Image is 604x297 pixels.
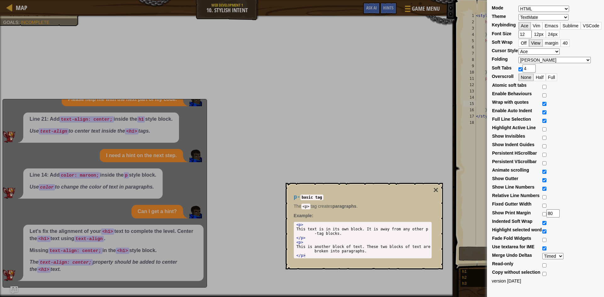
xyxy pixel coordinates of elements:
[492,73,513,80] label: Overscroll
[546,30,560,38] button: 24px
[492,184,534,190] label: Show Line Numbers
[492,261,513,267] label: Read-only
[294,203,432,209] p: The tag creates .
[433,186,438,195] button: ×
[301,204,311,209] code: <p>
[492,65,512,71] label: Soft Tabs
[492,167,529,173] label: Animate scrolling
[581,22,601,30] button: VSCode
[560,22,581,30] button: Sublime
[492,124,536,131] label: Highlight Active Line
[492,116,531,122] label: Full Line Selection
[492,5,503,11] label: Mode
[542,22,560,30] button: Emacs
[492,269,540,275] label: Copy without selection
[492,158,537,165] label: Persistent VScrollbar
[492,235,531,241] label: Fade Fold Widgets
[492,133,525,139] label: Show Invisibles
[492,210,531,216] label: Show Print Margin
[492,141,534,148] label: Show Indent Guides
[518,39,528,47] button: Off
[492,107,532,114] label: Enable Auto Indent
[492,39,512,45] label: Soft Wrap
[518,74,533,81] button: None
[492,192,540,199] label: Relative Line Numbers
[492,244,534,250] label: Use textarea for IME
[534,74,546,81] button: Half
[492,56,508,62] label: Folding
[561,39,570,47] button: 40
[518,22,530,30] button: Ace
[333,204,356,209] strong: paragraphs
[300,195,323,200] code: basic tag
[294,194,297,200] span: p
[492,252,532,258] label: Merge Undo Deltas
[492,13,506,19] label: Theme
[531,22,543,30] button: Vim
[294,213,312,218] span: Example
[546,74,557,81] button: Full
[492,175,518,182] label: Show Gutter
[523,64,536,73] input: Tab Size
[492,91,532,97] label: Enable Behaviours
[492,30,511,37] label: Font Size
[492,227,542,233] label: Highlight selected word
[492,99,528,105] label: Wrap with quotes
[492,47,518,54] label: Cursor Style
[294,213,313,218] strong: :
[529,39,543,47] button: View
[532,30,545,38] button: 12px
[492,22,516,28] label: Keybinding
[492,150,537,156] label: Persistent HScrollbar
[294,194,432,200] h4: -
[492,82,527,88] label: Atomic soft tabs
[543,39,561,47] button: margin
[546,209,560,217] input: Print Margin
[492,218,532,224] label: Indented Soft Wrap
[492,201,531,207] label: Fixed Gutter Width
[491,278,602,284] td: version [DATE]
